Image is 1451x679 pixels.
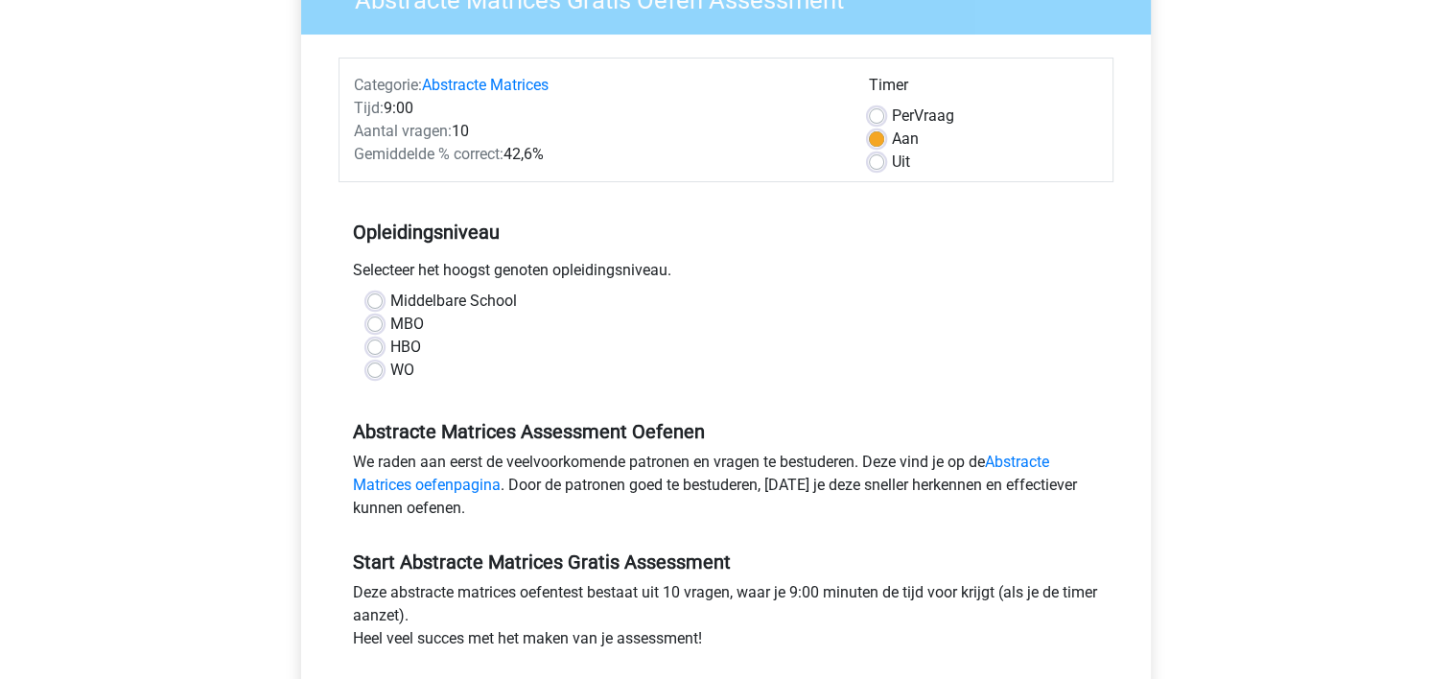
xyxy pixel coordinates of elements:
h5: Opleidingsniveau [353,213,1099,251]
div: 42,6% [339,143,854,166]
a: Abstracte Matrices [422,76,549,94]
h5: Start Abstracte Matrices Gratis Assessment [353,550,1099,574]
span: Gemiddelde % correct: [354,145,503,163]
div: Timer [869,74,1098,105]
div: We raden aan eerst de veelvoorkomende patronen en vragen te bestuderen. Deze vind je op de . Door... [339,451,1113,527]
label: WO [390,359,414,382]
label: HBO [390,336,421,359]
span: Per [892,106,914,125]
label: Aan [892,128,919,151]
span: Tijd: [354,99,384,117]
div: Deze abstracte matrices oefentest bestaat uit 10 vragen, waar je 9:00 minuten de tijd voor krijgt... [339,581,1113,658]
span: Aantal vragen: [354,122,452,140]
label: Vraag [892,105,954,128]
label: Uit [892,151,910,174]
div: 9:00 [339,97,854,120]
div: Selecteer het hoogst genoten opleidingsniveau. [339,259,1113,290]
span: Categorie: [354,76,422,94]
label: Middelbare School [390,290,517,313]
h5: Abstracte Matrices Assessment Oefenen [353,420,1099,443]
div: 10 [339,120,854,143]
label: MBO [390,313,424,336]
